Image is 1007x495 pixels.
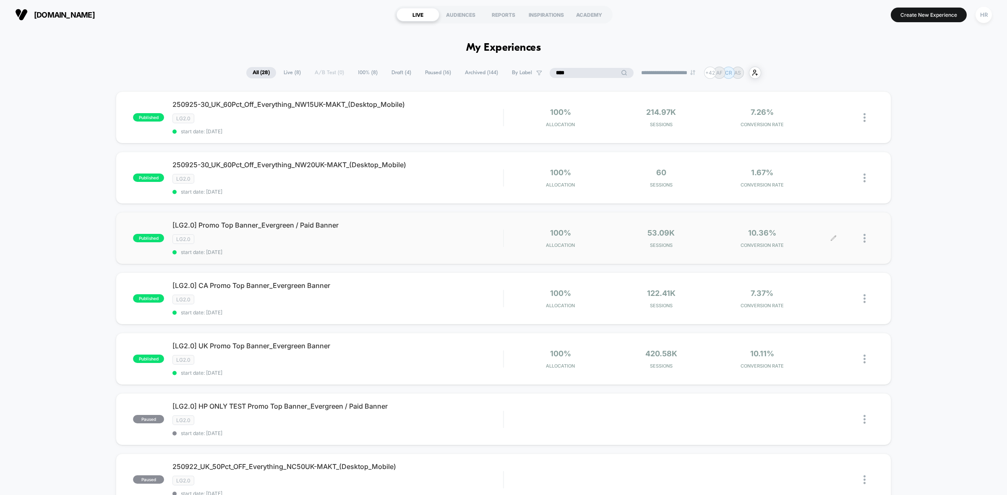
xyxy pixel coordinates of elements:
span: [LG2.0] UK Promo Top Banner_Evergreen Banner [172,342,503,350]
span: 10.36% [748,228,776,237]
span: 250925-30_UK_60Pct_Off_Everything_NW15UK-MAKT_(Desktop_Mobile) [172,100,503,109]
div: AUDIENCES [439,8,482,21]
span: 420.58k [645,349,677,358]
span: 250925-30_UK_60Pct_Off_Everything_NW20UK-MAKT_(Desktop_Mobile) [172,161,503,169]
img: close [864,234,866,243]
span: CONVERSION RATE [714,363,810,369]
img: close [864,415,866,424]
span: published [133,234,164,242]
div: REPORTS [482,8,525,21]
span: paused [133,475,164,484]
p: AS [734,70,741,76]
span: All ( 28 ) [246,67,276,78]
span: published [133,174,164,182]
span: 100% [550,168,571,177]
span: LG2.0 [172,114,194,123]
span: CONVERSION RATE [714,182,810,188]
span: 100% ( 8 ) [352,67,384,78]
span: Allocation [546,303,575,308]
span: Sessions [613,182,710,188]
span: 100% [550,108,571,117]
span: Allocation [546,363,575,369]
span: Sessions [613,303,710,308]
span: published [133,113,164,122]
div: + 42 [704,67,716,79]
span: start date: [DATE] [172,249,503,255]
span: Live ( 8 ) [277,67,307,78]
img: close [864,113,866,122]
span: Allocation [546,242,575,248]
span: 7.37% [751,289,773,298]
span: By Label [512,70,532,76]
span: 122.41k [647,289,676,298]
span: Sessions [613,363,710,369]
span: CONVERSION RATE [714,303,810,308]
span: LG2.0 [172,234,194,244]
div: ACADEMY [568,8,610,21]
span: LG2.0 [172,355,194,365]
span: start date: [DATE] [172,128,503,135]
span: start date: [DATE] [172,370,503,376]
span: LG2.0 [172,415,194,425]
span: Draft ( 4 ) [385,67,417,78]
img: Visually logo [15,8,28,21]
span: 7.26% [751,108,774,117]
span: Allocation [546,182,575,188]
button: [DOMAIN_NAME] [13,8,97,21]
span: [DOMAIN_NAME] [34,10,95,19]
span: 100% [550,349,571,358]
p: AF [716,70,723,76]
span: Allocation [546,122,575,127]
div: LIVE [397,8,439,21]
img: close [864,355,866,363]
span: CONVERSION RATE [714,122,810,127]
span: 53.09k [647,228,675,237]
span: 1.67% [751,168,773,177]
span: LG2.0 [172,295,194,304]
p: CR [725,70,732,76]
img: close [864,174,866,182]
h1: My Experiences [466,42,541,54]
span: LG2.0 [172,476,194,485]
button: HR [973,6,994,23]
span: Paused ( 16 ) [419,67,457,78]
img: end [690,70,695,75]
button: Create New Experience [891,8,967,22]
span: [LG2.0] Promo Top Banner_Evergreen / Paid Banner [172,221,503,229]
span: start date: [DATE] [172,430,503,436]
span: CONVERSION RATE [714,242,810,248]
span: 60 [656,168,666,177]
span: paused [133,415,164,423]
span: 250922_UK_50Pct_OFF_Everything_NC50UK-MAKT_(Desktop_Mobile) [172,462,503,471]
div: INSPIRATIONS [525,8,568,21]
span: start date: [DATE] [172,309,503,316]
img: close [864,294,866,303]
span: LG2.0 [172,174,194,184]
span: published [133,355,164,363]
span: 100% [550,228,571,237]
span: [LG2.0] CA Promo Top Banner_Evergreen Banner [172,281,503,290]
span: [LG2.0] HP ONLY TEST Promo Top Banner_Evergreen / Paid Banner [172,402,503,410]
img: close [864,475,866,484]
span: Archived ( 144 ) [459,67,504,78]
span: 214.97k [646,108,676,117]
span: 10.11% [750,349,774,358]
span: 100% [550,289,571,298]
span: published [133,294,164,303]
span: Sessions [613,122,710,127]
span: Sessions [613,242,710,248]
div: HR [976,7,992,23]
span: start date: [DATE] [172,189,503,195]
